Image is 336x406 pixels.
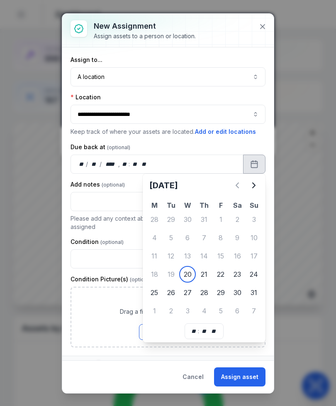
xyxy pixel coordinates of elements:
div: / [86,160,89,168]
div: 1 [146,303,163,319]
div: Wednesday 27 August 2025 [179,284,196,301]
div: Wednesday 13 August 2025 [179,248,196,264]
div: Calendar [146,177,262,339]
div: Saturday 2 August 2025 [229,211,246,228]
div: 30 [229,284,246,301]
div: hour, [190,327,198,335]
div: hour, [121,160,129,168]
div: 22 [212,266,229,283]
div: 25 [146,284,163,301]
div: Thursday 7 August 2025 [196,229,212,246]
p: Please add any context about the job / purpose of the assets being assigned [71,214,265,231]
div: Tuesday 12 August 2025 [163,248,179,264]
div: 1 [212,211,229,228]
div: Thursday 21 August 2025 [196,266,212,283]
div: 2 [229,211,246,228]
div: Monday 4 August 2025 [146,229,163,246]
div: minute, [131,160,139,168]
th: F [212,200,229,210]
div: 18 [146,266,163,283]
div: 7 [196,229,212,246]
div: 2 [163,303,179,319]
div: year, [102,160,118,168]
div: minute, [200,327,208,335]
div: Friday 5 September 2025 [212,303,229,319]
div: Wednesday 3 September 2025 [179,303,196,319]
div: 7 [246,303,262,319]
button: Add or edit locations [195,127,256,136]
label: Add notes [71,180,125,189]
div: Friday 29 August 2025 [212,284,229,301]
div: Sunday 24 August 2025 [246,266,262,283]
div: day, [78,160,86,168]
div: Wednesday 30 July 2025 [179,211,196,228]
div: 29 [163,211,179,228]
h2: [DATE] [149,180,229,191]
div: Friday 22 August 2025 [212,266,229,283]
div: Saturday 9 August 2025 [229,229,246,246]
div: / [100,160,102,168]
th: Su [246,200,262,210]
div: 15 [212,248,229,264]
label: Condition Picture(s) [71,275,153,283]
div: 4 [196,303,212,319]
div: Thursday 28 August 2025 [196,284,212,301]
div: Sunday 10 August 2025 [246,229,262,246]
div: 28 [196,284,212,301]
div: 27 [179,284,196,301]
div: , [118,160,121,168]
div: Friday 15 August 2025 [212,248,229,264]
div: 10 [246,229,262,246]
div: Saturday 6 September 2025 [229,303,246,319]
div: 3 [179,303,196,319]
div: 14 [196,248,212,264]
div: am/pm, [140,160,149,168]
div: Sunday 17 August 2025 [246,248,262,264]
th: Th [196,200,212,210]
th: M [146,200,163,210]
div: Sunday 31 August 2025 [246,284,262,301]
div: Monday 11 August 2025 [146,248,163,264]
div: Monday 28 July 2025 [146,211,163,228]
div: 30 [179,211,196,228]
th: Sa [229,200,246,210]
label: Location [71,93,101,101]
div: Tuesday 5 August 2025 [163,229,179,246]
div: Tuesday 2 September 2025 [163,303,179,319]
button: Previous [229,177,246,194]
div: 12 [163,248,179,264]
div: 5 [212,303,229,319]
div: Monday 1 September 2025 [146,303,163,319]
div: Thursday 4 September 2025 [196,303,212,319]
span: Assets [71,359,103,369]
div: Sunday 7 September 2025 [246,303,262,319]
div: 16 [229,248,246,264]
label: Due back at [71,143,130,151]
div: Thursday 31 July 2025 [196,211,212,228]
th: Tu [163,200,179,210]
table: August 2025 [146,200,262,320]
div: 24 [246,266,262,283]
div: Tuesday 19 August 2025 [163,266,179,283]
label: Assign to... [71,56,102,64]
div: 1 [94,359,103,369]
div: 31 [196,211,212,228]
div: am/pm, [209,327,218,335]
div: Sunday 3 August 2025 [246,211,262,228]
div: 6 [179,229,196,246]
div: : [198,327,200,335]
div: 9 [229,229,246,246]
div: 21 [196,266,212,283]
div: Monday 18 August 2025 [146,266,163,283]
h3: New assignment [94,20,196,32]
button: Next [246,177,262,194]
div: 6 [229,303,246,319]
div: Saturday 30 August 2025 [229,284,246,301]
div: Monday 25 August 2025 [146,284,163,301]
button: Assign asset [214,367,265,386]
div: Thursday 14 August 2025 [196,248,212,264]
button: Browse Files [139,324,197,340]
div: 23 [229,266,246,283]
div: 13 [179,248,196,264]
div: Saturday 16 August 2025 [229,248,246,264]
